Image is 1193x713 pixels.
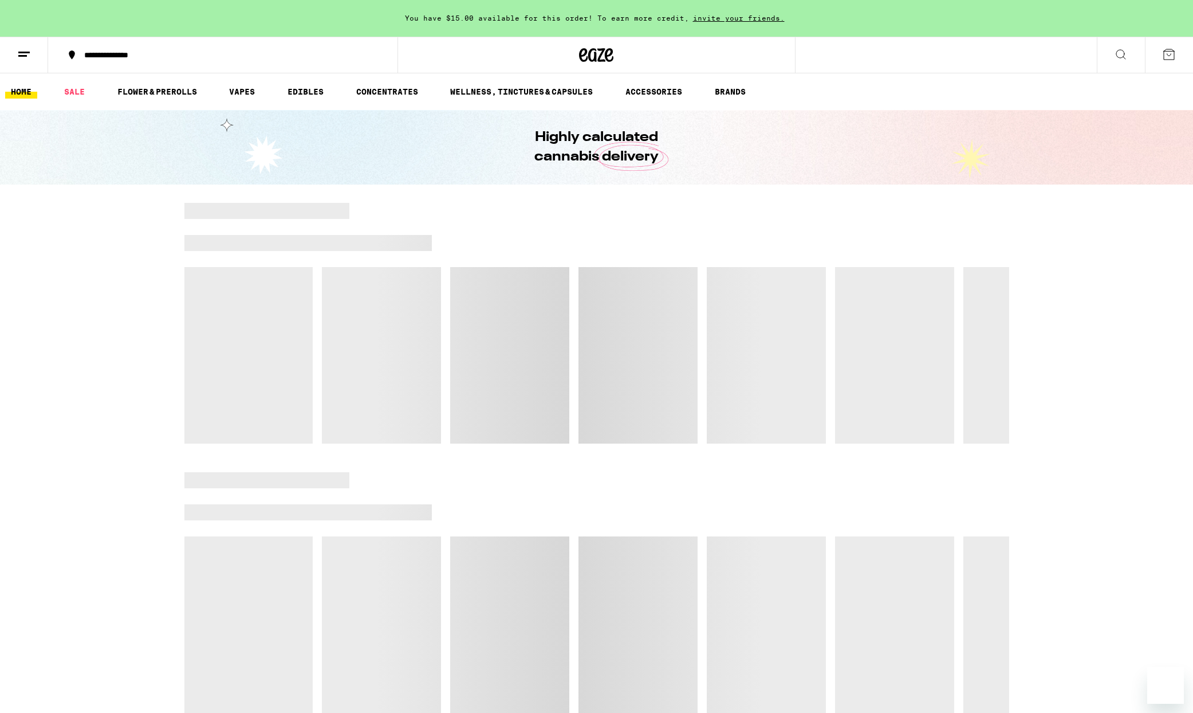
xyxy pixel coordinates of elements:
a: ACCESSORIES [620,85,688,99]
a: VAPES [223,85,261,99]
a: FLOWER & PREROLLS [112,85,203,99]
a: CONCENTRATES [351,85,424,99]
a: WELLNESS, TINCTURES & CAPSULES [444,85,599,99]
span: invite your friends. [689,14,789,22]
span: You have $15.00 available for this order! To earn more credit, [405,14,689,22]
a: BRANDS [709,85,751,99]
iframe: Button to launch messaging window [1147,667,1184,704]
h1: Highly calculated cannabis delivery [502,128,691,167]
a: EDIBLES [282,85,329,99]
a: SALE [58,85,90,99]
a: HOME [5,85,37,99]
